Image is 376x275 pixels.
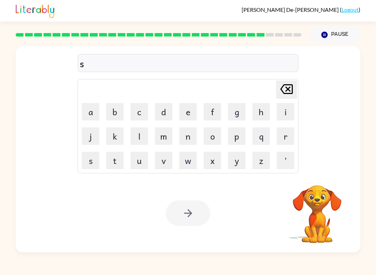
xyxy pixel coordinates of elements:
button: m [155,127,172,145]
button: y [228,152,245,169]
button: s [82,152,99,169]
span: [PERSON_NAME] De-[PERSON_NAME] [242,6,340,13]
button: i [277,103,294,120]
button: t [106,152,124,169]
button: z [252,152,270,169]
button: c [131,103,148,120]
video: Your browser must support playing .mp4 files to use Literably. Please try using another browser. [282,174,352,244]
button: l [131,127,148,145]
div: ( ) [242,6,360,13]
button: e [179,103,197,120]
button: ' [277,152,294,169]
button: x [204,152,221,169]
button: f [204,103,221,120]
a: Logout [342,6,359,13]
button: d [155,103,172,120]
button: j [82,127,99,145]
div: s [80,56,296,71]
button: g [228,103,245,120]
button: p [228,127,245,145]
button: q [252,127,270,145]
img: Literably [16,3,54,18]
button: Pause [310,27,360,43]
button: w [179,152,197,169]
button: n [179,127,197,145]
button: k [106,127,124,145]
button: o [204,127,221,145]
button: r [277,127,294,145]
button: v [155,152,172,169]
button: h [252,103,270,120]
button: a [82,103,99,120]
button: u [131,152,148,169]
button: b [106,103,124,120]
